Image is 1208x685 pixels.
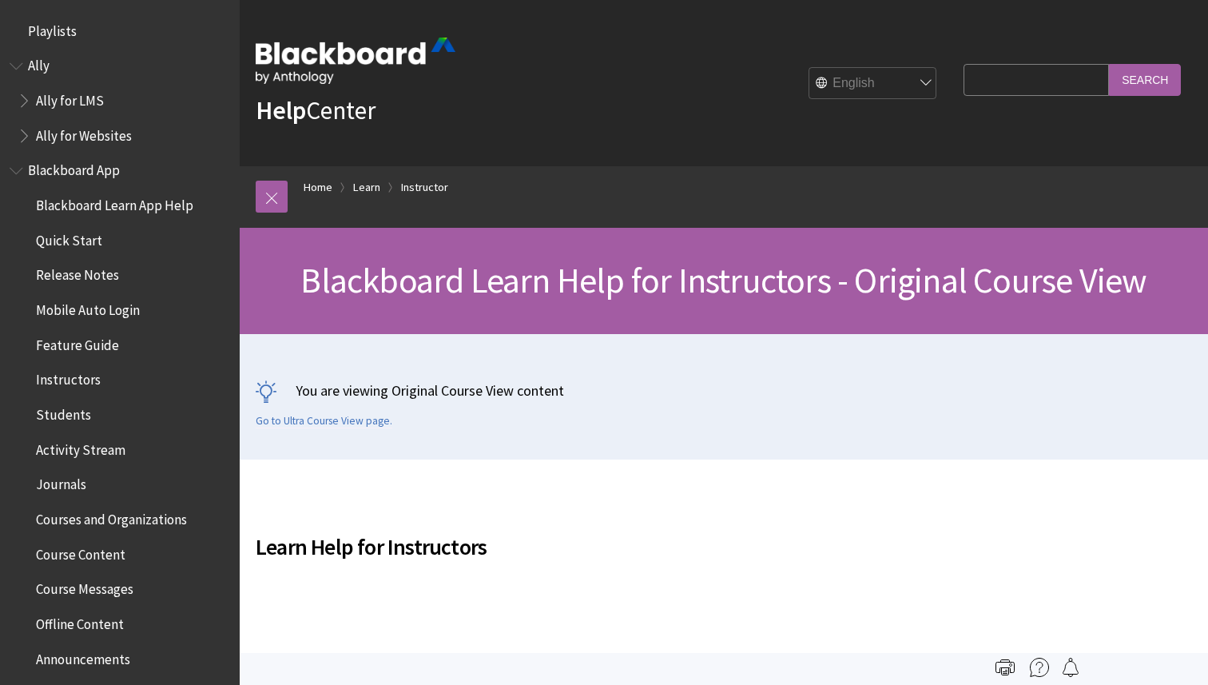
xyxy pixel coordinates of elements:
nav: Book outline for Anthology Ally Help [10,53,230,149]
strong: Help [256,94,306,126]
img: Blackboard by Anthology [256,38,455,84]
nav: Book outline for Playlists [10,18,230,45]
span: Blackboard Learn Help for Instructors - Original Course View [300,258,1146,302]
span: Activity Stream [36,436,125,458]
span: Course Content [36,541,125,563]
span: Blackboard App [28,157,120,179]
a: Home [304,177,332,197]
span: Playlists [28,18,77,39]
span: Quick Start [36,227,102,249]
span: Feature Guide [36,332,119,353]
span: Students [36,401,91,423]
input: Search [1109,64,1181,95]
span: Journals [36,472,86,493]
p: You are viewing Original Course View content [256,380,1192,400]
span: Instructors [36,367,101,388]
span: Learn Help for Instructors [256,530,956,564]
span: Course Messages [36,576,133,598]
a: Go to Ultra Course View page. [256,414,392,428]
img: Follow this page [1061,658,1080,677]
img: Print [995,658,1015,677]
a: Learn [353,177,380,197]
span: Blackboard Learn App Help [36,192,193,213]
a: HelpCenter [256,94,376,126]
span: Ally for Websites [36,122,132,144]
span: Ally [28,53,50,74]
a: Instructor [401,177,448,197]
span: Release Notes [36,262,119,284]
span: Courses and Organizations [36,506,187,528]
span: Announcements [36,646,130,667]
img: More help [1030,658,1049,677]
span: Ally for LMS [36,87,104,109]
span: Mobile Auto Login [36,297,140,318]
span: Offline Content [36,611,124,632]
select: Site Language Selector [809,68,937,100]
